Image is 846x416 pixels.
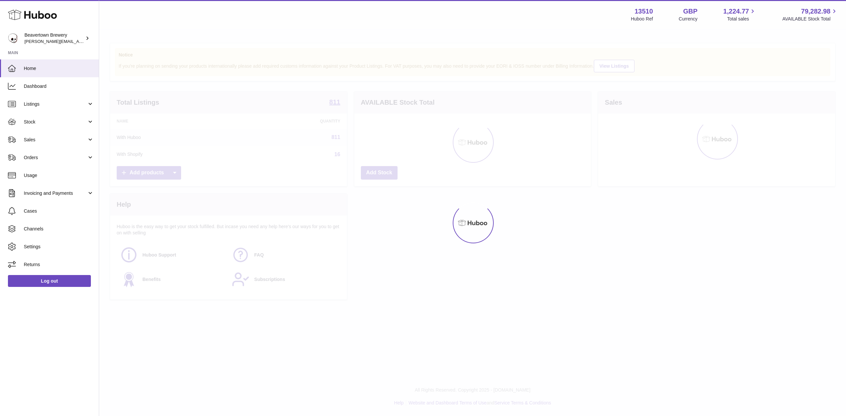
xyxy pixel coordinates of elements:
[8,33,18,43] img: Matthew.McCormack@beavertownbrewery.co.uk
[24,208,94,214] span: Cases
[24,119,87,125] span: Stock
[24,65,94,72] span: Home
[24,83,94,89] span: Dashboard
[679,16,698,22] div: Currency
[24,261,94,268] span: Returns
[631,16,653,22] div: Huboo Ref
[24,226,94,232] span: Channels
[24,244,94,250] span: Settings
[782,7,838,22] a: 79,282.98 AVAILABLE Stock Total
[782,16,838,22] span: AVAILABLE Stock Total
[24,39,168,44] span: [PERSON_NAME][EMAIL_ADDRESS][PERSON_NAME][DOMAIN_NAME]
[801,7,830,16] span: 79,282.98
[24,137,87,143] span: Sales
[723,7,749,16] span: 1,224.77
[24,172,94,179] span: Usage
[634,7,653,16] strong: 13510
[8,275,91,287] a: Log out
[727,16,756,22] span: Total sales
[723,7,757,22] a: 1,224.77 Total sales
[24,190,87,196] span: Invoicing and Payments
[24,155,87,161] span: Orders
[24,32,84,45] div: Beavertown Brewery
[683,7,697,16] strong: GBP
[24,101,87,107] span: Listings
